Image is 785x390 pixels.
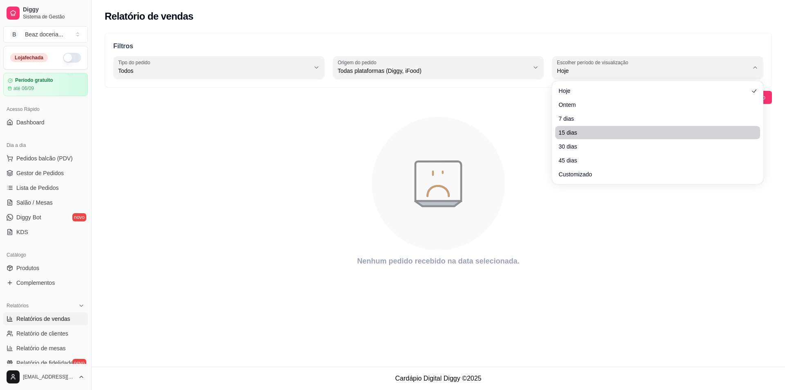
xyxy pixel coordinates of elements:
[23,14,85,20] span: Sistema de Gestão
[23,6,85,14] span: Diggy
[16,344,66,352] span: Relatório de mesas
[3,139,88,152] div: Dia a dia
[558,87,749,95] span: Hoje
[10,53,48,62] div: Loja fechada
[92,367,785,390] footer: Cardápio Digital Diggy © 2025
[558,128,749,137] span: 15 dias
[558,142,749,151] span: 30 dias
[338,67,529,75] span: Todas plataformas (Diggy, iFood)
[118,59,153,66] label: Tipo do pedido
[105,10,193,23] h2: Relatório de vendas
[118,67,310,75] span: Todos
[558,101,749,109] span: Ontem
[16,154,73,162] span: Pedidos balcão (PDV)
[25,30,63,38] div: Beaz doceria ...
[13,85,34,92] article: até 06/09
[113,41,763,51] p: Filtros
[16,329,68,338] span: Relatório de clientes
[16,279,55,287] span: Complementos
[15,77,53,83] article: Período gratuito
[16,118,45,126] span: Dashboard
[557,59,631,66] label: Escolher período de visualização
[105,112,772,255] div: animation
[16,213,41,221] span: Diggy Bot
[338,59,379,66] label: Origem do pedido
[3,26,88,43] button: Select a team
[63,53,81,63] button: Alterar Status
[16,169,64,177] span: Gestor de Pedidos
[105,255,772,267] article: Nenhum pedido recebido na data selecionada.
[10,30,18,38] span: B
[16,184,59,192] span: Lista de Pedidos
[16,228,28,236] span: KDS
[558,156,749,165] span: 45 dias
[557,67,749,75] span: Hoje
[23,374,75,380] span: [EMAIL_ADDRESS][DOMAIN_NAME]
[16,264,39,272] span: Produtos
[7,302,29,309] span: Relatórios
[3,248,88,262] div: Catálogo
[16,315,70,323] span: Relatórios de vendas
[3,103,88,116] div: Acesso Rápido
[16,198,53,207] span: Salão / Mesas
[16,359,73,367] span: Relatório de fidelidade
[558,115,749,123] span: 7 dias
[558,170,749,178] span: Customizado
